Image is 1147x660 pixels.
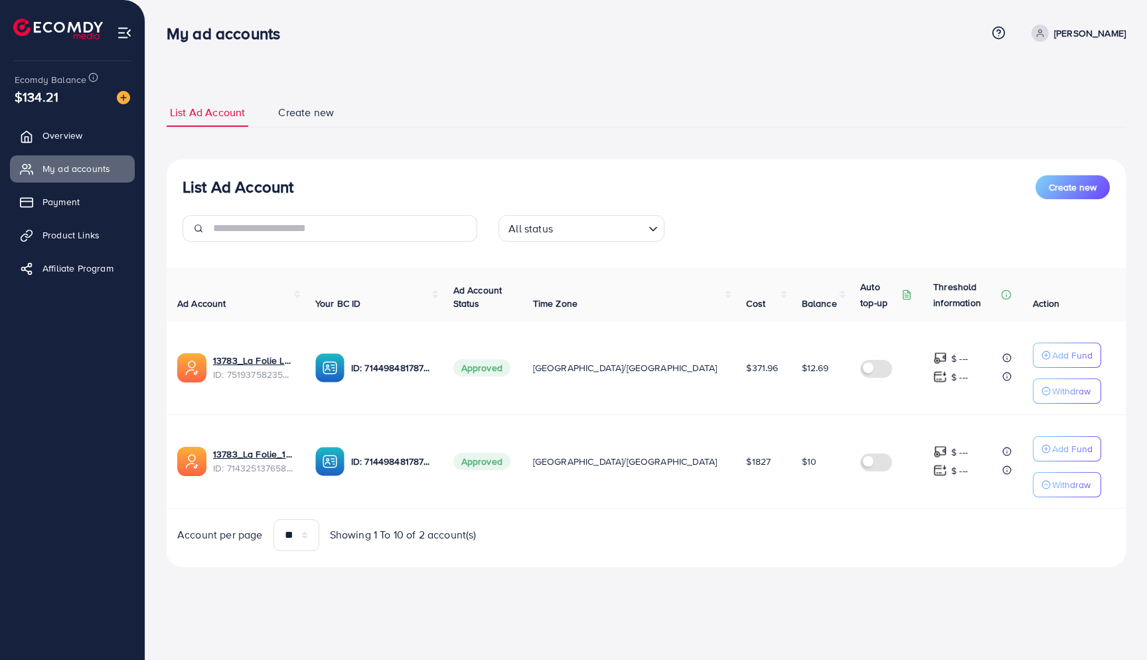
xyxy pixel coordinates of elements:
a: Product Links [10,222,135,248]
a: Affiliate Program [10,255,135,282]
img: logo [13,19,103,39]
p: Withdraw [1052,477,1091,493]
img: top-up amount [933,463,947,477]
span: Account per page [177,527,263,542]
button: Add Fund [1033,436,1101,461]
img: menu [117,25,132,41]
a: 13783_La Folie_1663571455544 [213,448,294,461]
div: <span class='underline'>13783_La Folie LLC_1750741365237</span></br>7519375823531589640 [213,354,294,381]
a: Overview [10,122,135,149]
h3: My ad accounts [167,24,291,43]
span: $134.21 [15,87,58,106]
span: Balance [802,297,837,310]
span: Time Zone [533,297,577,310]
span: Ad Account Status [453,284,502,310]
span: Create new [1049,181,1097,194]
img: top-up amount [933,370,947,384]
span: Ecomdy Balance [15,73,86,86]
span: Payment [42,195,80,208]
span: My ad accounts [42,162,110,175]
span: [GEOGRAPHIC_DATA]/[GEOGRAPHIC_DATA] [533,361,718,374]
span: Your BC ID [315,297,361,310]
p: Add Fund [1052,347,1093,363]
img: ic-ads-acc.e4c84228.svg [177,353,206,382]
h3: List Ad Account [183,177,293,197]
p: $ --- [951,369,968,385]
img: image [117,91,130,104]
button: Create new [1035,175,1110,199]
div: Search for option [498,215,664,242]
p: [PERSON_NAME] [1054,25,1126,41]
img: ic-ads-acc.e4c84228.svg [177,447,206,476]
span: Create new [278,105,334,120]
p: Withdraw [1052,383,1091,399]
p: Threshold information [933,279,998,311]
img: top-up amount [933,351,947,365]
span: List Ad Account [170,105,245,120]
a: 13783_La Folie LLC_1750741365237 [213,354,294,367]
p: $ --- [951,444,968,460]
span: [GEOGRAPHIC_DATA]/[GEOGRAPHIC_DATA] [533,455,718,468]
span: Showing 1 To 10 of 2 account(s) [330,527,477,542]
span: $371.96 [746,361,778,374]
span: $10 [802,455,816,468]
a: [PERSON_NAME] [1026,25,1126,42]
span: Affiliate Program [42,262,114,275]
span: Product Links [42,228,100,242]
a: My ad accounts [10,155,135,182]
button: Withdraw [1033,472,1101,497]
img: top-up amount [933,445,947,459]
span: $1827 [746,455,771,468]
span: Overview [42,129,82,142]
input: Search for option [557,216,643,238]
span: All status [506,219,556,238]
span: Action [1033,297,1059,310]
span: ID: 7519375823531589640 [213,368,294,381]
p: Add Fund [1052,441,1093,457]
img: ic-ba-acc.ded83a64.svg [315,353,344,382]
p: $ --- [951,463,968,479]
iframe: Chat [1091,600,1137,650]
p: ID: 7144984817879220225 [351,360,432,376]
p: ID: 7144984817879220225 [351,454,432,469]
span: Ad Account [177,297,226,310]
p: $ --- [951,351,968,367]
span: Cost [746,297,765,310]
a: Payment [10,189,135,215]
div: <span class='underline'>13783_La Folie_1663571455544</span></br>7143251376586375169 [213,448,294,475]
button: Withdraw [1033,378,1101,404]
span: Approved [453,359,510,376]
button: Add Fund [1033,343,1101,368]
span: $12.69 [802,361,829,374]
span: ID: 7143251376586375169 [213,461,294,475]
span: Approved [453,453,510,470]
p: Auto top-up [860,279,899,311]
img: ic-ba-acc.ded83a64.svg [315,447,344,476]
